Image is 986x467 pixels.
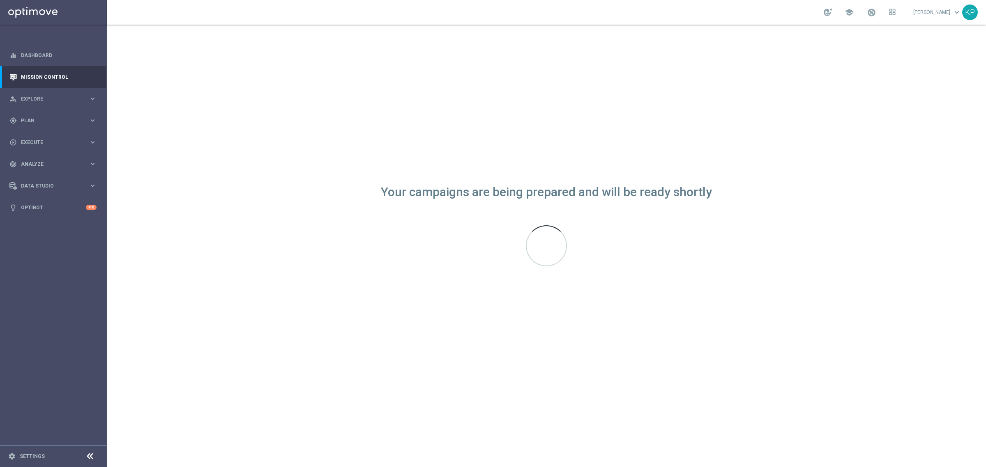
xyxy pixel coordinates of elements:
[89,160,97,168] i: keyboard_arrow_right
[9,95,17,103] i: person_search
[845,8,854,17] span: school
[21,197,86,218] a: Optibot
[21,44,97,66] a: Dashboard
[381,189,712,196] div: Your campaigns are being prepared and will be ready shortly
[9,139,97,146] button: play_circle_outline Execute keyboard_arrow_right
[9,96,97,102] button: person_search Explore keyboard_arrow_right
[9,183,97,189] button: Data Studio keyboard_arrow_right
[21,118,89,123] span: Plan
[21,66,97,88] a: Mission Control
[9,197,97,218] div: Optibot
[9,204,17,211] i: lightbulb
[9,139,89,146] div: Execute
[9,161,97,167] button: track_changes Analyze keyboard_arrow_right
[89,95,97,103] i: keyboard_arrow_right
[20,454,45,459] a: Settings
[962,5,978,20] div: KP
[89,182,97,190] i: keyboard_arrow_right
[86,205,97,210] div: +10
[89,117,97,124] i: keyboard_arrow_right
[952,8,961,17] span: keyboard_arrow_down
[9,160,17,168] i: track_changes
[9,182,89,190] div: Data Studio
[21,162,89,167] span: Analyze
[9,117,17,124] i: gps_fixed
[9,117,89,124] div: Plan
[21,140,89,145] span: Execute
[9,95,89,103] div: Explore
[9,74,97,80] button: Mission Control
[9,139,17,146] i: play_circle_outline
[21,183,89,188] span: Data Studio
[912,6,962,18] a: [PERSON_NAME]keyboard_arrow_down
[9,52,17,59] i: equalizer
[9,160,89,168] div: Analyze
[9,44,97,66] div: Dashboard
[9,204,97,211] button: lightbulb Optibot +10
[8,453,16,460] i: settings
[21,96,89,101] span: Explore
[89,138,97,146] i: keyboard_arrow_right
[9,117,97,124] button: gps_fixed Plan keyboard_arrow_right
[9,66,97,88] div: Mission Control
[9,52,97,59] button: equalizer Dashboard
